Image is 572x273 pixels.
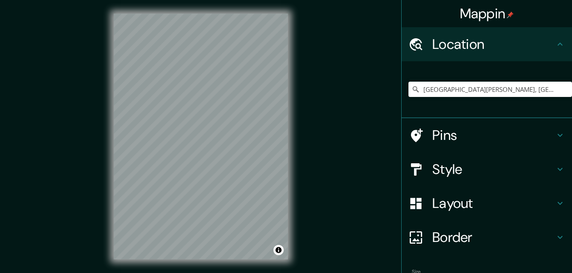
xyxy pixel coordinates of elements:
[432,36,555,53] h4: Location
[460,5,514,22] h4: Mappin
[432,127,555,144] h4: Pins
[402,220,572,254] div: Border
[432,229,555,246] h4: Border
[402,118,572,152] div: Pins
[507,11,514,18] img: pin-icon.png
[402,152,572,186] div: Style
[496,240,563,264] iframe: Help widget launcher
[432,195,555,212] h4: Layout
[408,82,572,97] input: Pick your city or area
[114,14,288,259] canvas: Map
[402,186,572,220] div: Layout
[273,245,284,255] button: Toggle attribution
[402,27,572,61] div: Location
[432,161,555,178] h4: Style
